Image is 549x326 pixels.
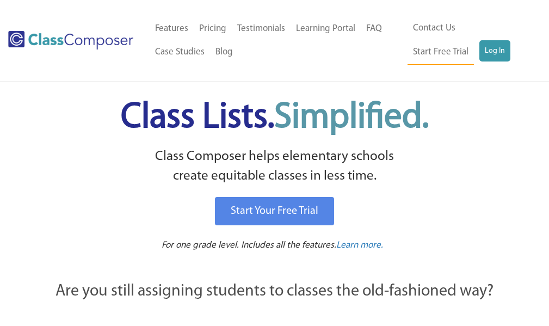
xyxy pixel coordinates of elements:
[336,241,383,250] span: Learn more.
[479,40,510,62] a: Log In
[408,16,461,40] a: Contact Us
[150,17,194,41] a: Features
[232,17,291,41] a: Testimonials
[231,206,318,217] span: Start Your Free Trial
[336,239,383,253] a: Learn more.
[408,16,533,65] nav: Header Menu
[210,40,238,64] a: Blog
[22,280,527,304] p: Are you still assigning students to classes the old-fashioned way?
[274,100,429,136] span: Simplified.
[291,17,361,41] a: Learning Portal
[8,31,133,50] img: Class Composer
[121,100,429,136] span: Class Lists.
[215,197,334,225] a: Start Your Free Trial
[162,241,336,250] span: For one grade level. Includes all the features.
[361,17,387,41] a: FAQ
[11,147,538,187] p: Class Composer helps elementary schools create equitable classes in less time.
[150,17,408,65] nav: Header Menu
[408,40,474,65] a: Start Free Trial
[194,17,232,41] a: Pricing
[150,40,210,64] a: Case Studies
